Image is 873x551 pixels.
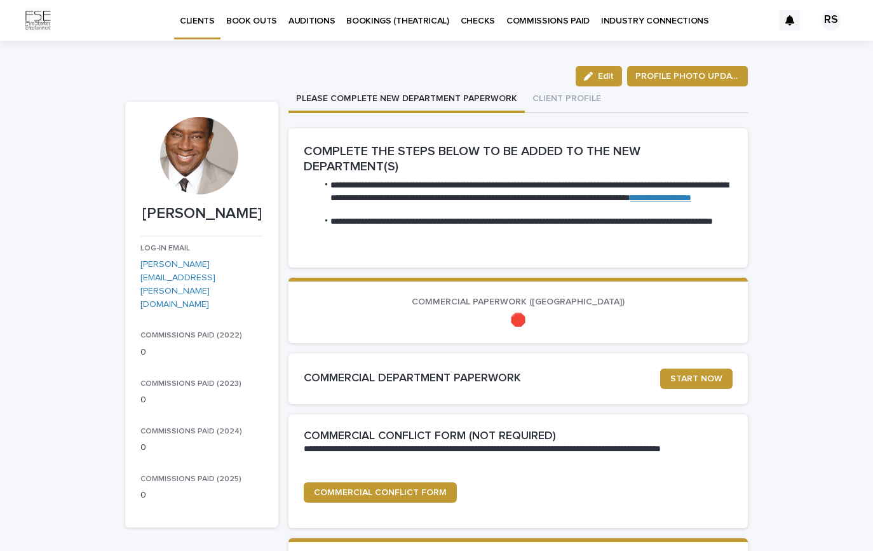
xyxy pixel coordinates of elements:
[304,144,733,174] h2: COMPLETE THE STEPS BELOW TO BE ADDED TO THE NEW DEPARTMENT(S)
[140,428,242,435] span: COMMISSIONS PAID (2024)
[525,86,609,113] button: CLIENT PROFILE
[140,380,241,388] span: COMMISSIONS PAID (2023)
[304,430,556,444] h2: COMMERCIAL CONFLICT FORM (NOT REQUIRED)
[25,8,51,33] img: Km9EesSdRbS9ajqhBzyo
[660,369,733,389] a: START NOW
[140,332,242,339] span: COMMISSIONS PAID (2022)
[821,10,841,31] div: RS
[635,70,740,83] span: PROFILE PHOTO UPDATE
[627,66,748,86] button: PROFILE PHOTO UPDATE
[304,372,660,386] h2: COMMERCIAL DEPARTMENT PAPERWORK
[314,488,447,497] span: COMMERCIAL CONFLICT FORM
[304,482,457,503] a: COMMERCIAL CONFLICT FORM
[670,374,722,383] span: START NOW
[140,260,215,308] a: [PERSON_NAME][EMAIL_ADDRESS][PERSON_NAME][DOMAIN_NAME]
[412,297,625,306] span: COMMERCIAL PAPERWORK ([GEOGRAPHIC_DATA])
[140,245,190,252] span: LOG-IN EMAIL
[304,313,733,328] p: 🛑
[140,475,241,483] span: COMMISSIONS PAID (2025)
[140,346,263,359] p: 0
[598,72,614,81] span: Edit
[576,66,622,86] button: Edit
[288,86,525,113] button: PLEASE COMPLETE NEW DEPARTMENT PAPERWORK
[140,393,263,407] p: 0
[140,489,263,502] p: 0
[140,441,263,454] p: 0
[140,205,263,223] p: [PERSON_NAME]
